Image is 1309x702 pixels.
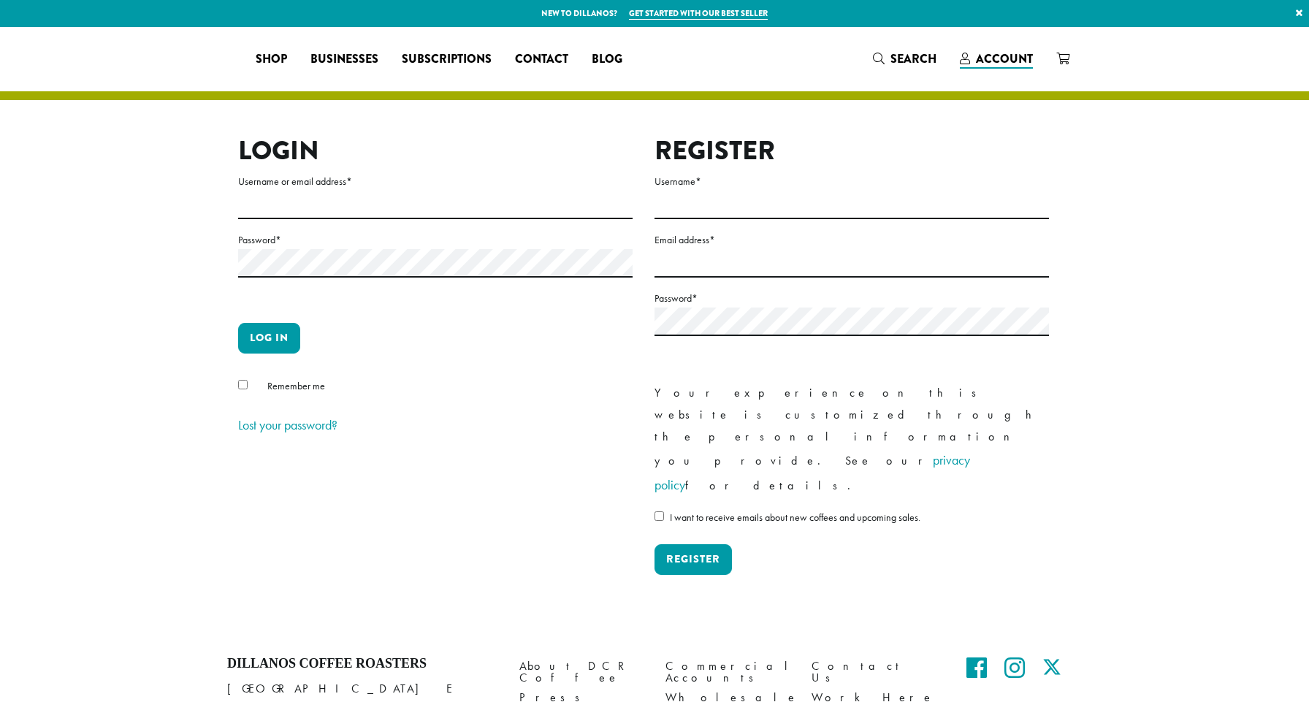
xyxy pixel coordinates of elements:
[402,50,492,69] span: Subscriptions
[592,50,622,69] span: Blog
[629,7,768,20] a: Get started with our best seller
[238,231,633,249] label: Password
[519,656,644,687] a: About DCR Coffee
[890,50,936,67] span: Search
[654,172,1049,191] label: Username
[654,451,970,493] a: privacy policy
[238,135,633,167] h2: Login
[256,50,287,69] span: Shop
[670,511,920,524] span: I want to receive emails about new coffees and upcoming sales.
[244,47,299,71] a: Shop
[310,50,378,69] span: Businesses
[976,50,1033,67] span: Account
[515,50,568,69] span: Contact
[654,544,732,575] button: Register
[812,656,936,687] a: Contact Us
[665,656,790,687] a: Commercial Accounts
[654,135,1049,167] h2: Register
[861,47,948,71] a: Search
[654,231,1049,249] label: Email address
[238,323,300,354] button: Log in
[238,416,337,433] a: Lost your password?
[654,511,664,521] input: I want to receive emails about new coffees and upcoming sales.
[267,379,325,392] span: Remember me
[654,382,1049,497] p: Your experience on this website is customized through the personal information you provide. See o...
[654,289,1049,308] label: Password
[227,656,497,672] h4: Dillanos Coffee Roasters
[238,172,633,191] label: Username or email address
